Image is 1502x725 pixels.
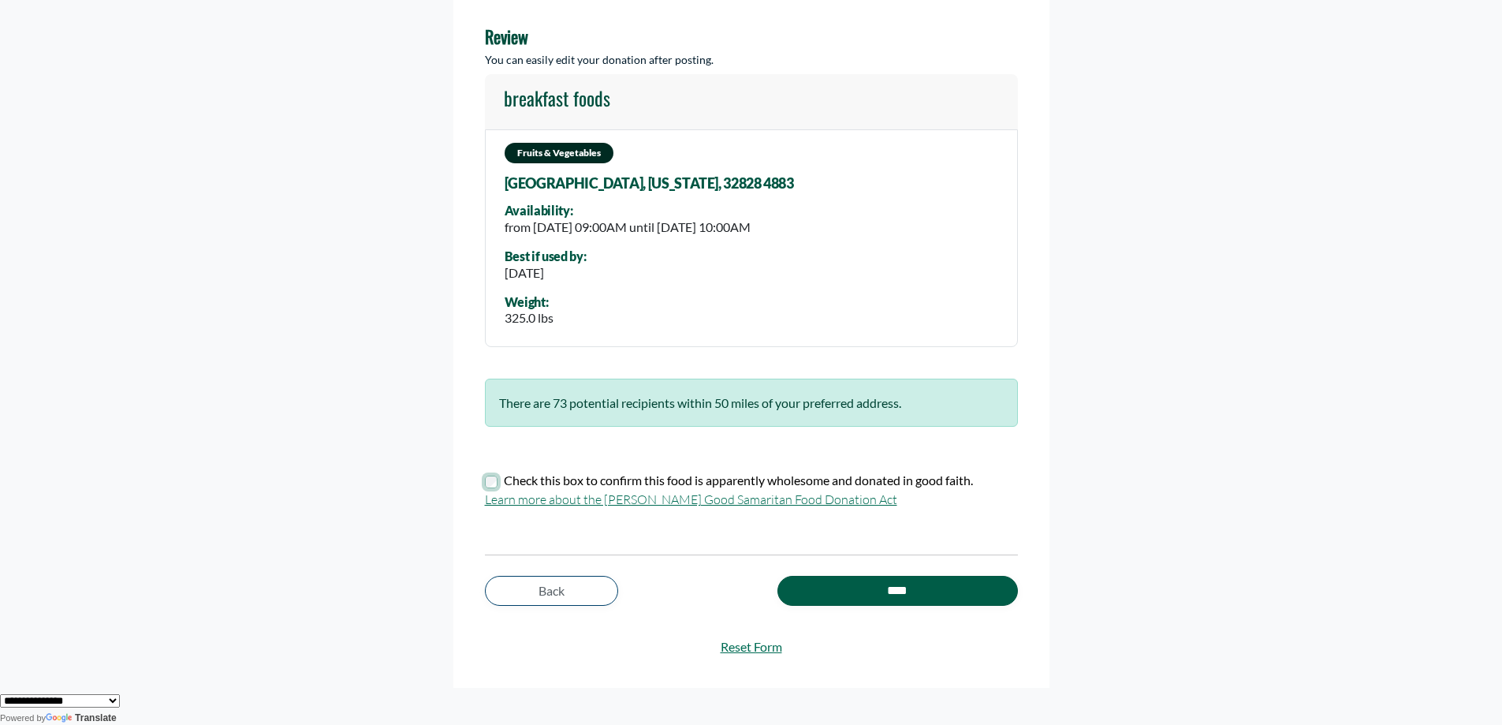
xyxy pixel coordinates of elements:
div: Availability: [505,204,751,218]
div: 325.0 lbs [505,308,553,327]
div: from [DATE] 09:00AM until [DATE] 10:00AM [505,218,751,237]
label: Check this box to confirm this food is apparently wholesome and donated in good faith. [504,471,973,490]
img: Google Translate [46,713,75,724]
h4: breakfast foods [504,87,610,110]
div: Best if used by: [505,249,587,263]
span: Fruits & Vegetables [505,143,613,163]
h4: Review [485,26,1018,47]
div: Weight: [505,295,553,309]
span: [GEOGRAPHIC_DATA], [US_STATE], 32828 4883 [505,176,794,192]
a: Translate [46,712,117,723]
h5: You can easily edit your donation after posting. [485,54,1018,67]
a: Reset Form [485,637,1018,656]
div: [DATE] [505,263,587,282]
div: There are 73 potential recipients within 50 miles of your preferred address. [485,379,1018,427]
a: Back [485,576,618,606]
a: Learn more about the [PERSON_NAME] Good Samaritan Food Donation Act [485,491,897,507]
